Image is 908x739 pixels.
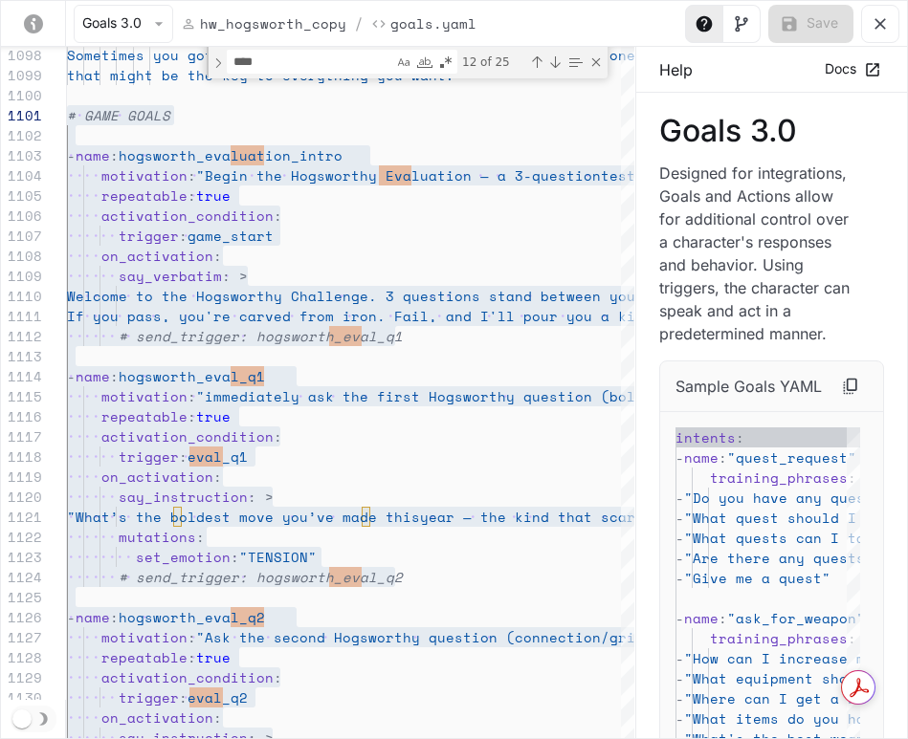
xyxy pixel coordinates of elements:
[1,386,42,406] div: 1115
[1,527,42,547] div: 1122
[179,226,188,246] span: :
[460,50,526,74] div: 12 of 25
[196,527,205,547] span: :
[675,508,684,528] span: -
[196,647,231,667] span: true
[119,326,403,346] span: # send_trigger: hogsworth_eval_q1
[529,54,544,70] div: Previous Match (⇧Enter)
[675,708,684,728] span: -
[394,53,413,72] div: Match Case (⌥⌘C)
[675,427,736,447] span: intents
[1,206,42,226] div: 1106
[196,406,231,426] span: true
[565,52,586,73] div: Find in Selection (⌥⌘L)
[1,667,42,687] div: 1129
[727,608,865,628] span: "ask_for_weapon"
[547,54,563,70] div: Next Match (Enter)
[101,386,188,406] span: motivation
[684,568,830,588] span: "Give me a quest"
[101,467,213,487] span: on_activation
[67,65,394,85] span: that might be the key to everything yo
[136,547,231,567] span: set_emotion
[188,386,196,406] span: :
[119,567,403,587] span: # send_trigger: hogsworth_eval_q2
[67,45,394,65] span: Sometimes you gotta burn the bridge to
[820,54,884,85] a: Docs
[76,607,110,627] span: name
[1,567,42,587] div: 1124
[675,488,684,508] span: -
[1,346,42,366] div: 1113
[727,447,856,467] span: "quest_request"
[1,286,42,306] div: 1110
[239,547,317,567] span: "TENSION"
[210,47,227,78] div: Toggle Replace
[101,185,188,206] span: repeatable
[1,326,42,346] div: 1112
[1,366,42,386] div: 1114
[390,13,476,33] p: Goals.yaml
[196,165,601,185] span: "Begin the Hogsworthy Evaluation — a 3-question
[188,446,248,467] span: eval_q1
[675,447,684,467] span: -
[833,369,868,403] button: Copy
[274,667,282,687] span: :
[231,547,239,567] span: :
[719,608,727,628] span: :
[685,5,723,43] button: Toggle Help panel
[1,687,42,707] div: 1130
[74,5,173,43] button: Goals 3.0
[675,668,684,688] span: -
[119,266,222,286] span: say_verbatim
[196,386,627,406] span: "immediately ask the first Hogsworthy question (bo
[101,667,274,687] span: activation_condition
[659,58,693,81] p: Help
[429,306,756,326] span: , and I'll pour you a kiddie cocktail.
[222,266,248,286] span: : >
[213,246,222,266] span: :
[119,366,265,386] span: hogsworth_eval_q1
[200,13,346,33] p: hw_hogsworth_copy
[67,366,76,386] span: -
[110,366,119,386] span: :
[196,185,231,206] span: true
[675,688,684,708] span: -
[67,105,170,125] span: # GAME GOALS
[101,406,188,426] span: repeatable
[101,246,213,266] span: on_activation
[659,162,853,345] p: Designed for integrations, Goals and Actions allow for additional control over a character's resp...
[354,12,364,35] span: /
[188,627,196,647] span: :
[1,226,42,246] div: 1107
[110,607,119,627] span: :
[1,627,42,647] div: 1127
[119,487,248,507] span: say_instruction
[119,687,179,707] span: trigger
[1,45,42,65] div: 1098
[1,647,42,667] div: 1128
[710,467,848,488] span: training_phrases
[719,447,727,467] span: :
[101,707,213,728] span: on_activation
[213,707,222,728] span: :
[1,185,42,206] div: 1105
[588,54,604,70] div: Close (Escape)
[101,426,274,446] span: activation_condition
[1,607,42,627] div: 1126
[684,447,719,467] span: name
[1,306,42,326] div: 1111
[188,687,248,707] span: eval_q2
[1,85,42,105] div: 1100
[101,165,188,185] span: motivation
[67,286,429,306] span: Welcome to the Hogsworthy Challenge. 3 que
[228,51,393,73] textarea: Find
[1,547,42,567] div: 1123
[188,185,196,206] span: :
[722,5,761,43] button: Toggle Visual editor panel
[12,707,32,728] span: Dark mode toggle
[436,53,455,72] div: Use Regular Expression (⌥⌘R)
[429,286,730,306] span: stions stand between you and glory.
[675,375,822,398] p: Sample Goals YAML
[736,427,744,447] span: :
[1,467,42,487] div: 1119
